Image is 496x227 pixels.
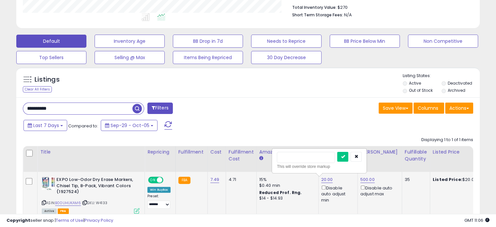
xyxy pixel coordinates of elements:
a: Terms of Use [56,217,83,223]
div: This will override store markup [277,163,362,170]
span: OFF [162,177,173,183]
img: 51jaiG9scEL._SL40_.jpg [42,177,55,190]
a: 500.00 [360,176,375,183]
button: 30 Day Decrease [251,51,321,64]
a: B00UHUKAM6 [55,200,81,206]
b: Reduced Prof. Rng. [259,190,302,195]
button: BB Drop in 7d [173,35,243,48]
button: BB Price Below Min [330,35,400,48]
button: Needs to Reprice [251,35,321,48]
span: All listings currently available for purchase on Amazon [42,208,57,214]
button: Items Being Repriced [173,51,243,64]
b: Short Term Storage Fees: [292,12,343,18]
div: Repricing [147,149,173,155]
button: Save View [379,103,413,114]
div: [PERSON_NAME] [360,149,399,155]
button: Sep-29 - Oct-05 [101,120,158,131]
span: FBA [58,208,69,214]
a: Privacy Policy [84,217,113,223]
div: Fulfillment Cost [229,149,254,162]
div: seller snap | | [7,218,113,224]
button: Last 7 Days [23,120,67,131]
div: ASIN: [42,177,140,213]
div: Win BuyBox [147,187,171,193]
div: 35 [405,177,425,183]
strong: Copyright [7,217,30,223]
label: Active [409,80,421,86]
div: Disable auto adjust max [360,184,397,197]
div: $14 - $14.93 [259,196,313,201]
div: Title [40,149,142,155]
button: Top Sellers [16,51,86,64]
span: 2025-10-13 11:06 GMT [464,217,489,223]
span: ON [149,177,157,183]
span: Columns [418,105,438,111]
span: Last 7 Days [33,122,59,129]
div: Fulfillable Quantity [405,149,427,162]
span: N/A [344,12,352,18]
div: Preset: [147,194,171,209]
button: Default [16,35,86,48]
span: Sep-29 - Oct-05 [111,122,149,129]
button: Non Competitive [408,35,478,48]
button: Selling @ Max [95,51,165,64]
div: Amazon Fees [259,149,316,155]
span: | SKU: W4133 [82,200,107,205]
div: Fulfillment [178,149,205,155]
div: 4.71 [229,177,251,183]
div: Cost [210,149,223,155]
button: Actions [445,103,473,114]
div: Listed Price [433,149,489,155]
a: 20.00 [321,176,333,183]
button: Filters [147,103,173,114]
b: Total Inventory Value: [292,5,337,10]
b: EXPO Low-Odor Dry Erase Markers, Chisel Tip, 8-Pack, Vibrant Colors (1927524) [56,177,136,197]
button: Inventory Age [95,35,165,48]
h5: Listings [35,75,60,84]
small: Amazon Fees. [259,155,263,161]
p: Listing States: [403,73,480,79]
span: Compared to: [68,123,98,129]
label: Archived [447,88,465,93]
label: Deactivated [447,80,472,86]
label: Out of Stock [409,88,433,93]
div: 15% [259,177,313,183]
div: Disable auto adjust min [321,184,353,203]
div: $20.00 [433,177,487,183]
div: $0.40 min [259,183,313,188]
b: Listed Price: [433,176,462,183]
a: 7.49 [210,176,219,183]
small: FBA [178,177,190,184]
div: Displaying 1 to 1 of 1 items [421,137,473,143]
div: Clear All Filters [23,86,52,92]
button: Columns [413,103,444,114]
li: $270 [292,3,468,11]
